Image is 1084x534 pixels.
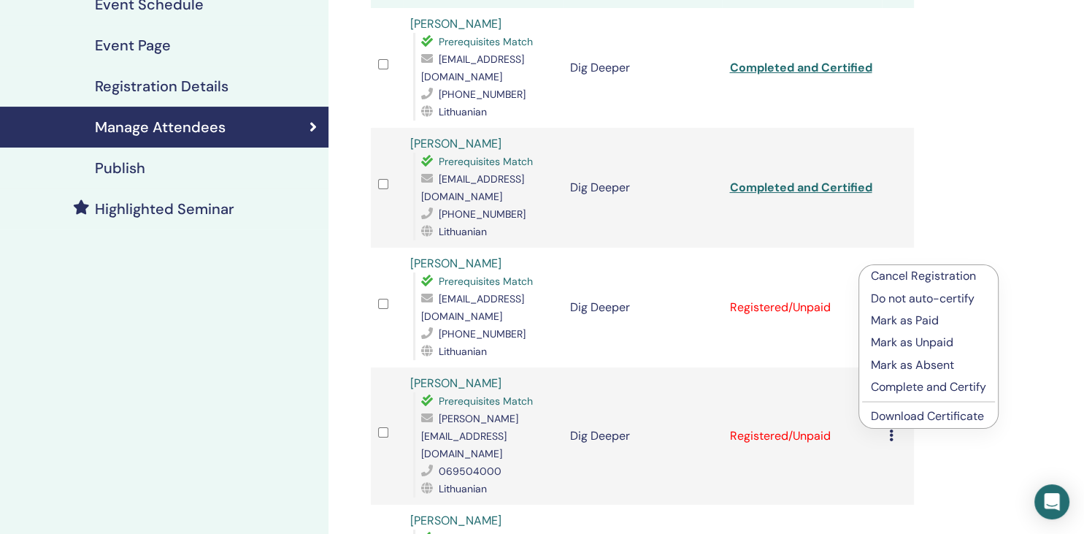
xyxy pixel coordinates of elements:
td: Dig Deeper [563,8,723,128]
a: [PERSON_NAME] [410,136,501,151]
p: Cancel Registration [871,267,986,285]
a: Completed and Certified [729,60,872,75]
h4: Event Page [95,37,171,54]
p: Mark as Unpaid [871,334,986,351]
p: Mark as Absent [871,356,986,374]
p: Do not auto-certify [871,290,986,308]
h4: Registration Details [95,77,228,95]
span: [PHONE_NUMBER] [439,88,526,101]
span: 069504000 [439,465,501,478]
span: Lithuanian [439,345,487,358]
span: Prerequisites Match [439,35,533,48]
span: Prerequisites Match [439,275,533,288]
a: Download Certificate [871,408,984,424]
span: [PHONE_NUMBER] [439,207,526,221]
span: Lithuanian [439,225,487,238]
a: [PERSON_NAME] [410,256,501,271]
p: Complete and Certify [871,378,986,396]
h4: Manage Attendees [95,118,226,136]
span: [EMAIL_ADDRESS][DOMAIN_NAME] [421,292,524,323]
td: Dig Deeper [563,248,723,367]
span: [PERSON_NAME][EMAIL_ADDRESS][DOMAIN_NAME] [421,412,518,460]
a: [PERSON_NAME] [410,513,501,528]
div: Open Intercom Messenger [1034,484,1069,519]
h4: Highlighted Seminar [95,200,234,218]
a: [PERSON_NAME] [410,16,501,31]
span: Prerequisites Match [439,394,533,408]
span: Lithuanian [439,105,487,118]
p: Mark as Paid [871,312,986,329]
a: Completed and Certified [729,180,872,195]
a: [PERSON_NAME] [410,375,501,391]
span: Lithuanian [439,482,487,495]
span: Prerequisites Match [439,155,533,168]
span: [EMAIL_ADDRESS][DOMAIN_NAME] [421,172,524,203]
td: Dig Deeper [563,128,723,248]
span: [EMAIL_ADDRESS][DOMAIN_NAME] [421,53,524,83]
span: [PHONE_NUMBER] [439,327,526,340]
h4: Publish [95,159,145,177]
td: Dig Deeper [563,367,723,505]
